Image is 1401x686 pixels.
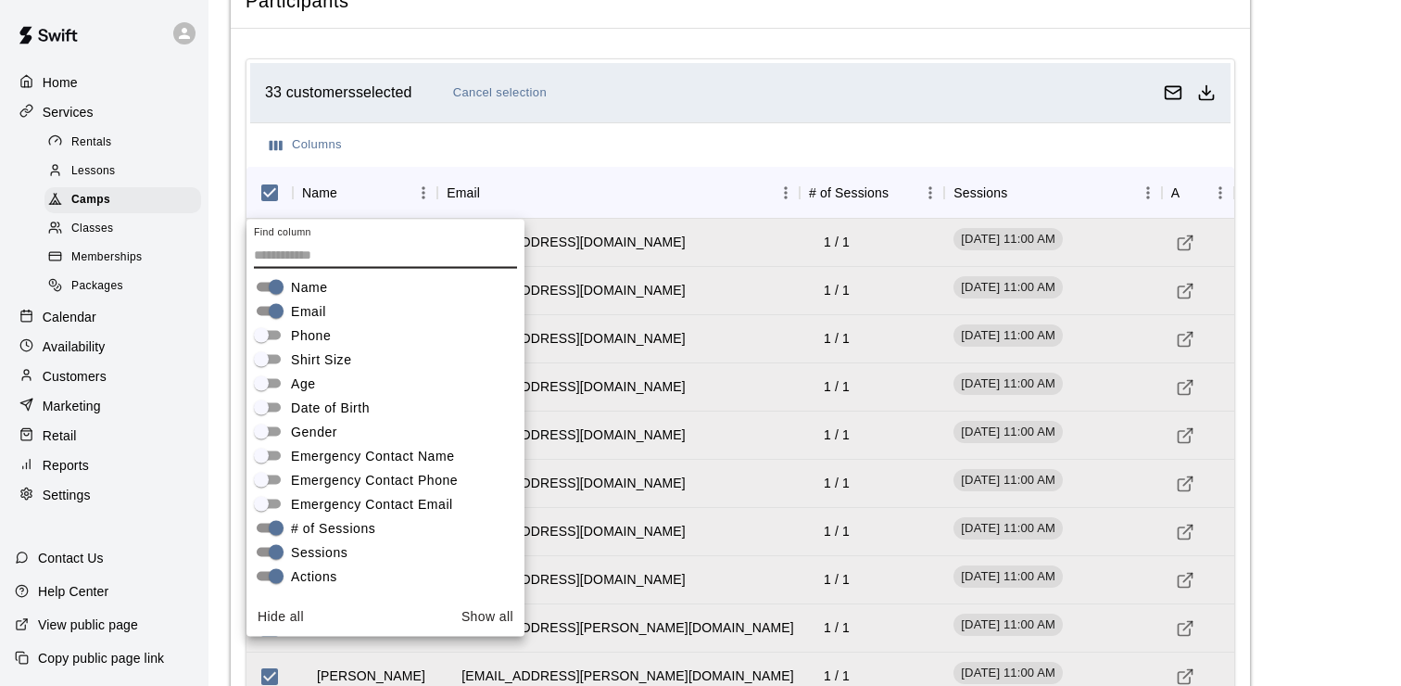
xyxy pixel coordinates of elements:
[1180,180,1206,206] button: Sort
[953,167,1007,219] div: Sessions
[953,472,1063,489] span: [DATE] 11:00 AM
[1162,167,1234,219] div: Actions
[447,555,700,604] td: [EMAIL_ADDRESS][DOMAIN_NAME]
[800,167,944,219] div: # of Sessions
[1171,615,1199,642] a: Visit customer profile
[447,266,700,315] td: [EMAIL_ADDRESS][DOMAIN_NAME]
[809,167,889,219] div: # of Sessions
[437,167,800,219] div: Email
[480,180,506,206] button: Sort
[71,162,116,181] span: Lessons
[1134,179,1162,207] button: Menu
[71,277,123,296] span: Packages
[953,424,1063,441] span: [DATE] 11:00 AM
[1171,277,1199,305] a: Visit customer profile
[1171,518,1199,546] a: Visit customer profile
[254,225,311,239] label: Find column
[15,422,194,450] a: Retail
[44,128,208,157] a: Rentals
[38,549,104,567] p: Contact Us
[291,349,352,369] span: Shirt Size
[1171,325,1199,353] a: Visit customer profile
[15,69,194,96] a: Home
[44,273,208,301] a: Packages
[15,303,194,331] div: Calendar
[15,451,194,479] a: Reports
[953,231,1063,248] span: [DATE] 11:00 AM
[447,459,700,508] td: [EMAIL_ADDRESS][DOMAIN_NAME]
[302,167,337,219] div: Name
[1156,76,1190,109] button: Email customers
[71,133,112,152] span: Rentals
[1190,76,1223,109] button: Download as csv
[1171,422,1199,450] a: Visit customer profile
[43,426,77,445] p: Retail
[291,518,375,538] span: # of Sessions
[916,179,944,207] button: Menu
[291,422,337,441] span: Gender
[953,665,1063,682] span: [DATE] 11:00 AM
[809,266,865,315] td: 1 / 1
[447,314,700,363] td: [EMAIL_ADDRESS][DOMAIN_NAME]
[447,411,700,460] td: [EMAIL_ADDRESS][DOMAIN_NAME]
[953,279,1063,297] span: [DATE] 11:00 AM
[809,555,865,604] td: 1 / 1
[43,337,106,356] p: Availability
[15,362,194,390] a: Customers
[43,397,101,415] p: Marketing
[809,411,865,460] td: 1 / 1
[454,599,521,633] button: Show all
[291,374,316,393] span: Age
[15,392,194,420] a: Marketing
[337,180,363,206] button: Sort
[953,375,1063,393] span: [DATE] 11:00 AM
[291,301,326,321] span: Email
[43,73,78,92] p: Home
[447,218,700,267] td: [EMAIL_ADDRESS][DOMAIN_NAME]
[44,157,208,185] a: Lessons
[44,186,208,215] a: Camps
[447,362,700,412] td: [EMAIL_ADDRESS][DOMAIN_NAME]
[265,79,1156,108] div: 33 customers selected
[291,542,347,562] span: Sessions
[291,566,337,586] span: Actions
[15,333,194,361] a: Availability
[1206,179,1234,207] button: Menu
[809,459,865,508] td: 1 / 1
[953,520,1063,538] span: [DATE] 11:00 AM
[291,277,328,297] span: Name
[44,273,201,299] div: Packages
[772,179,800,207] button: Menu
[291,470,458,489] span: Emergency Contact Phone
[944,167,1161,219] div: Sessions
[71,220,113,238] span: Classes
[448,79,551,108] button: Cancel selection
[71,191,110,210] span: Camps
[43,367,107,386] p: Customers
[44,215,208,244] a: Classes
[265,131,347,159] button: Select columns
[43,308,96,326] p: Calendar
[809,218,865,267] td: 1 / 1
[1171,470,1199,498] a: Visit customer profile
[43,486,91,504] p: Settings
[291,494,453,514] span: Emergency Contact Email
[38,616,138,634] p: View public page
[43,103,94,121] p: Services
[44,187,201,213] div: Camps
[809,507,865,556] td: 1 / 1
[44,130,201,156] div: Rentals
[15,481,194,509] a: Settings
[293,167,437,219] div: Name
[447,167,480,219] div: Email
[809,314,865,363] td: 1 / 1
[1171,566,1199,594] a: Visit customer profile
[1171,229,1199,257] a: Visit customer profile
[44,216,201,242] div: Classes
[447,603,809,653] td: [EMAIL_ADDRESS][PERSON_NAME][DOMAIN_NAME]
[246,220,524,637] div: Select columns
